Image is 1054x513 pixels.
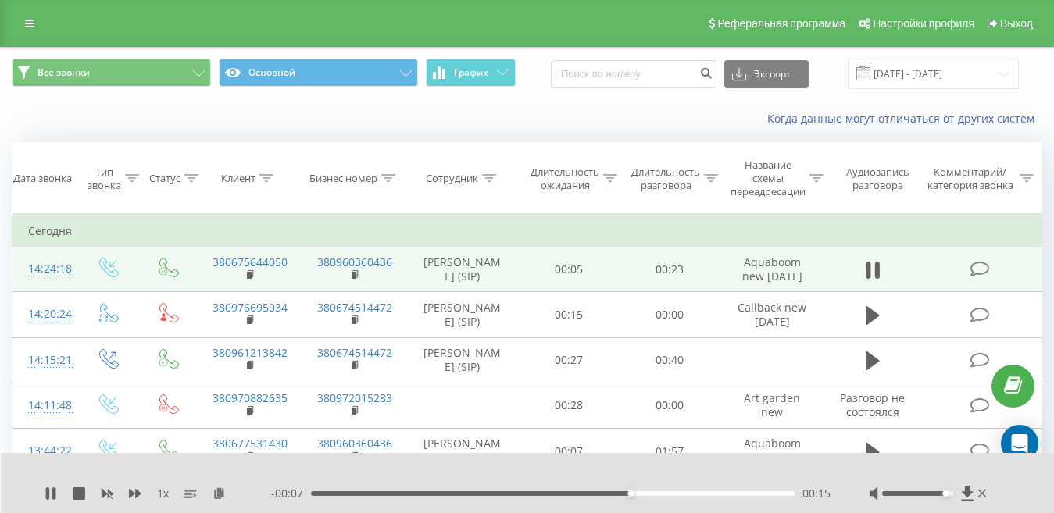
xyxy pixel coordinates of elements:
[720,292,824,337] td: Callback new [DATE]
[1000,17,1033,30] span: Выход
[620,247,720,292] td: 00:23
[720,247,824,292] td: Aquaboom new [DATE]
[924,166,1016,192] div: Комментарий/категория звонка
[406,247,519,292] td: [PERSON_NAME] (SIP)
[13,216,1042,247] td: Сегодня
[620,337,720,383] td: 00:40
[213,390,288,405] a: 380970882635
[13,172,72,185] div: Дата звонка
[631,166,700,192] div: Длительность разговора
[309,172,377,185] div: Бизнес номер
[531,166,599,192] div: Длительность ожидания
[317,390,392,405] a: 380972015283
[426,172,478,185] div: Сотрудник
[28,254,61,284] div: 14:24:18
[628,490,634,497] div: Accessibility label
[767,111,1042,126] a: Когда данные могут отличаться от других систем
[406,337,519,383] td: [PERSON_NAME] (SIP)
[551,60,716,88] input: Поиск по номеру
[317,300,392,315] a: 380674514472
[38,66,90,79] span: Все звонки
[838,166,917,192] div: Аудиозапись разговора
[317,436,392,451] a: 380960360436
[88,166,121,192] div: Тип звонка
[873,17,974,30] span: Настройки профиля
[28,345,61,376] div: 14:15:21
[317,255,392,269] a: 380960360436
[802,486,831,501] span: 00:15
[12,59,211,87] button: Все звонки
[731,159,806,198] div: Название схемы переадресации
[454,67,488,78] span: График
[519,292,620,337] td: 00:15
[717,17,845,30] span: Реферальная программа
[213,345,288,360] a: 380961213842
[406,292,519,337] td: [PERSON_NAME] (SIP)
[519,337,620,383] td: 00:27
[213,255,288,269] a: 380675644050
[213,436,288,451] a: 380677531430
[28,390,61,421] div: 14:11:48
[406,429,519,474] td: [PERSON_NAME] (SIP)
[149,172,180,185] div: Статус
[840,390,905,419] span: Разговор не состоялся
[620,429,720,474] td: 01:57
[720,383,824,428] td: Аrt garden new
[724,60,809,88] button: Экспорт
[720,429,824,474] td: Aquaboom new [DATE]
[942,490,949,497] div: Accessibility label
[213,300,288,315] a: 380976695034
[221,172,255,185] div: Клиент
[28,436,61,466] div: 13:44:22
[519,383,620,428] td: 00:28
[426,59,516,87] button: График
[219,59,418,87] button: Основной
[1001,425,1038,462] div: Open Intercom Messenger
[157,486,169,501] span: 1 x
[271,486,311,501] span: - 00:07
[317,345,392,360] a: 380674514472
[28,299,61,330] div: 14:20:24
[519,429,620,474] td: 00:07
[620,292,720,337] td: 00:00
[620,383,720,428] td: 00:00
[519,247,620,292] td: 00:05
